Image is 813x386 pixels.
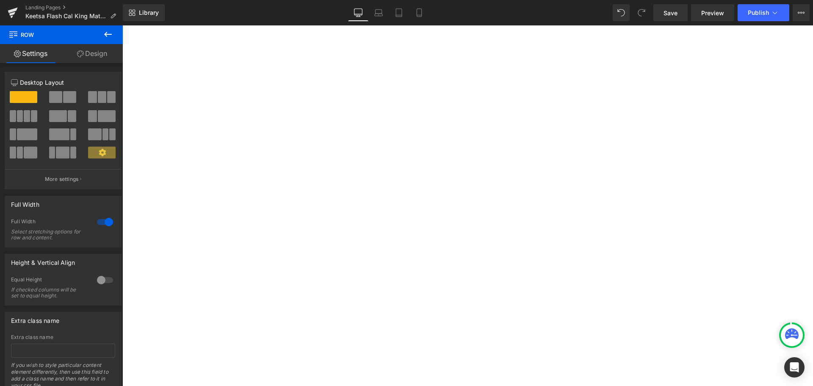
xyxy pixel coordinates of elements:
[5,169,121,189] button: More settings
[613,4,630,21] button: Undo
[633,4,650,21] button: Redo
[139,9,159,17] span: Library
[11,276,88,285] div: Equal Height
[45,175,79,183] p: More settings
[11,218,88,227] div: Full Width
[25,13,107,19] span: Keetsa Flash Cal King Mattress Sale
[793,4,810,21] button: More
[11,287,87,299] div: If checked columns will be set to equal height.
[61,44,123,63] a: Design
[11,312,59,324] div: Extra class name
[409,4,429,21] a: Mobile
[738,4,789,21] button: Publish
[25,4,123,11] a: Landing Pages
[701,8,724,17] span: Preview
[691,4,734,21] a: Preview
[11,196,39,208] div: Full Width
[664,8,677,17] span: Save
[748,9,769,16] span: Publish
[11,334,115,340] div: Extra class name
[368,4,389,21] a: Laptop
[348,4,368,21] a: Desktop
[11,229,87,241] div: Select stretching options for row and content.
[784,357,805,378] div: Open Intercom Messenger
[11,78,115,87] p: Desktop Layout
[11,254,75,266] div: Height & Vertical Align
[8,25,93,44] span: Row
[389,4,409,21] a: Tablet
[123,4,165,21] a: New Library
